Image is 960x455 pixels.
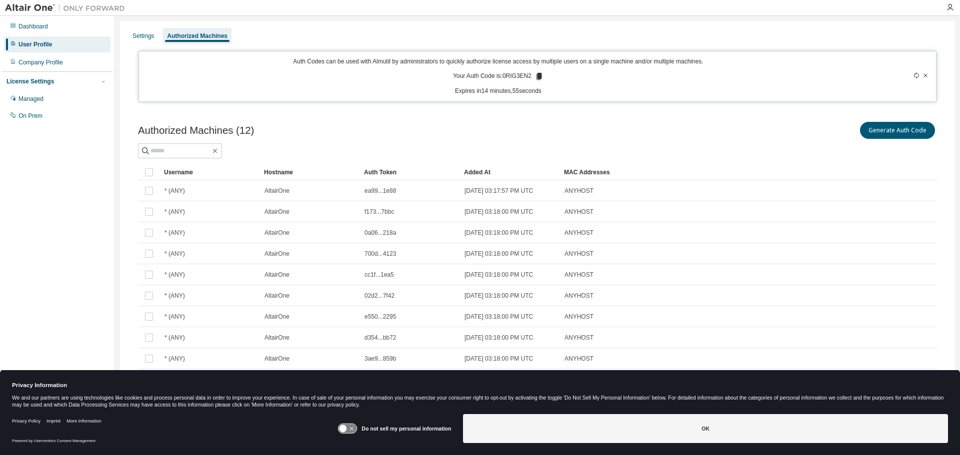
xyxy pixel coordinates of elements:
div: Added At [464,164,556,180]
span: * (ANY) [164,229,185,237]
span: [DATE] 03:17:57 PM UTC [464,187,533,195]
span: AltairOne [264,271,289,279]
span: 0a06...218a [364,229,396,237]
span: ea99...1e88 [364,187,396,195]
span: ANYHOST [564,208,593,216]
span: 700d...4123 [364,250,396,258]
span: AltairOne [264,208,289,216]
div: User Profile [18,40,52,48]
span: * (ANY) [164,355,185,363]
div: On Prem [18,112,42,120]
span: [DATE] 03:18:00 PM UTC [464,229,533,237]
span: ANYHOST [564,292,593,300]
span: [DATE] 03:18:00 PM UTC [464,334,533,342]
span: AltairOne [264,229,289,237]
span: 02d2...7f42 [364,292,394,300]
p: Your Auth Code is: 0RIG3EN2 [453,72,543,81]
div: Auth Token [364,164,456,180]
span: cc1f...1ea5 [364,271,394,279]
span: AltairOne [264,292,289,300]
span: * (ANY) [164,334,185,342]
span: AltairOne [264,355,289,363]
div: MAC Addresses [564,164,827,180]
span: ANYHOST [564,229,593,237]
span: ANYHOST [564,250,593,258]
div: Settings [132,32,154,40]
div: Company Profile [18,58,63,66]
span: [DATE] 03:18:00 PM UTC [464,292,533,300]
span: ANYHOST [564,355,593,363]
div: Authorized Machines [167,32,227,40]
span: f173...7bbc [364,208,394,216]
span: * (ANY) [164,187,185,195]
p: Expires in 14 minutes, 55 seconds [145,87,852,95]
span: * (ANY) [164,208,185,216]
button: Generate Auth Code [860,122,935,139]
span: ANYHOST [564,187,593,195]
span: * (ANY) [164,271,185,279]
span: e550...2295 [364,313,396,321]
span: AltairOne [264,187,289,195]
span: AltairOne [264,313,289,321]
span: ANYHOST [564,334,593,342]
span: d354...bb72 [364,334,396,342]
div: Dashboard [18,22,48,30]
span: * (ANY) [164,292,185,300]
span: ANYHOST [564,313,593,321]
p: Auth Codes can be used with Almutil by administrators to quickly authorize license access by mult... [145,57,852,66]
span: AltairOne [264,250,289,258]
div: Managed [18,95,43,103]
div: License Settings [6,77,54,85]
span: ANYHOST [564,271,593,279]
span: * (ANY) [164,313,185,321]
span: [DATE] 03:18:00 PM UTC [464,271,533,279]
span: [DATE] 03:18:00 PM UTC [464,208,533,216]
span: Authorized Machines (12) [138,125,254,136]
span: AltairOne [264,334,289,342]
div: Username [164,164,256,180]
span: 3ae9...859b [364,355,396,363]
span: [DATE] 03:18:00 PM UTC [464,313,533,321]
span: * (ANY) [164,250,185,258]
span: [DATE] 03:18:00 PM UTC [464,250,533,258]
span: [DATE] 03:18:00 PM UTC [464,355,533,363]
div: Hostname [264,164,356,180]
img: Altair One [5,3,130,13]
